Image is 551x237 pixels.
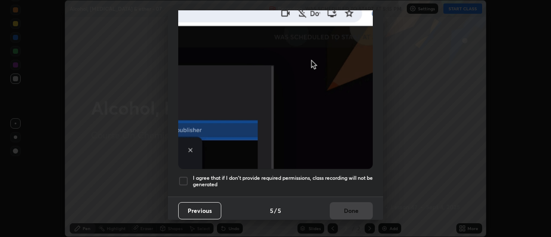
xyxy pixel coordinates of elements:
h5: I agree that if I don't provide required permissions, class recording will not be generated [193,175,373,188]
h4: / [274,206,277,215]
h4: 5 [278,206,281,215]
h4: 5 [270,206,273,215]
button: Previous [178,202,221,219]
